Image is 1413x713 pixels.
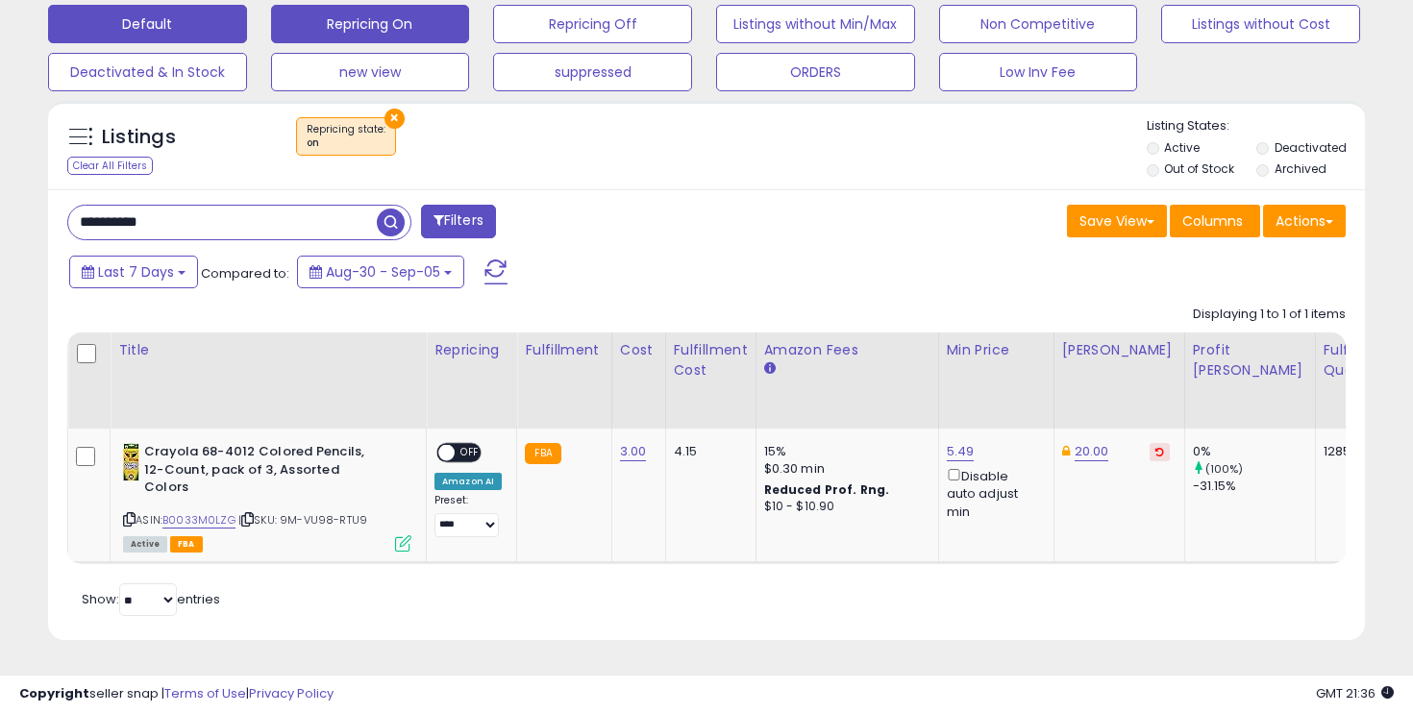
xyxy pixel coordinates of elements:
span: Columns [1182,211,1243,231]
button: Low Inv Fee [939,53,1138,91]
small: Amazon Fees. [764,360,776,378]
b: Reduced Prof. Rng. [764,481,890,498]
b: Crayola 68-4012 Colored Pencils, 12-Count, pack of 3, Assorted Colors [144,443,378,502]
button: Actions [1263,205,1346,237]
div: 0% [1193,443,1315,460]
label: Out of Stock [1164,160,1234,177]
span: Compared to: [201,264,289,283]
div: Displaying 1 to 1 of 1 items [1193,306,1346,324]
span: Show: entries [82,590,220,608]
button: suppressed [493,53,692,91]
small: (100%) [1205,461,1244,477]
div: $10 - $10.90 [764,499,924,515]
div: Amazon Fees [764,340,930,360]
img: 51UhPjuAVIL._SL40_.jpg [123,443,139,481]
div: Fulfillment Cost [674,340,748,381]
div: Fulfillable Quantity [1324,340,1390,381]
label: Active [1164,139,1200,156]
button: Listings without Min/Max [716,5,915,43]
a: 20.00 [1075,442,1109,461]
span: Repricing state : [307,122,385,151]
div: Amazon AI [434,473,502,490]
div: 1285 [1324,443,1383,460]
div: Title [118,340,418,360]
button: ORDERS [716,53,915,91]
span: Aug-30 - Sep-05 [326,262,440,282]
div: 4.15 [674,443,741,460]
div: Cost [620,340,657,360]
div: Fulfillment [525,340,603,360]
button: Non Competitive [939,5,1138,43]
small: FBA [525,443,560,464]
div: Min Price [947,340,1046,360]
button: Aug-30 - Sep-05 [297,256,464,288]
a: Terms of Use [164,684,246,702]
button: Filters [421,205,496,238]
h5: Listings [102,124,176,151]
button: Listings without Cost [1161,5,1360,43]
div: Preset: [434,494,502,537]
span: OFF [455,445,485,461]
p: Listing States: [1147,117,1366,135]
button: Last 7 Days [69,256,198,288]
a: B0033M0LZG [162,512,235,529]
div: seller snap | | [19,685,334,703]
div: 15% [764,443,924,460]
a: Privacy Policy [249,684,334,702]
div: Disable auto adjust min [947,465,1039,521]
div: ASIN: [123,443,411,550]
button: new view [271,53,470,91]
div: on [307,136,385,150]
button: Deactivated & In Stock [48,53,247,91]
button: Save View [1067,205,1167,237]
a: 5.49 [947,442,975,461]
button: Repricing Off [493,5,692,43]
span: FBA [170,536,203,553]
div: $0.30 min [764,460,924,478]
div: Repricing [434,340,508,360]
div: Clear All Filters [67,157,153,175]
div: -31.15% [1193,478,1315,495]
span: | SKU: 9M-VU98-RTU9 [238,512,367,528]
div: [PERSON_NAME] [1062,340,1177,360]
button: Repricing On [271,5,470,43]
span: All listings currently available for purchase on Amazon [123,536,167,553]
div: Profit [PERSON_NAME] [1193,340,1307,381]
a: 3.00 [620,442,647,461]
span: 2025-09-13 21:36 GMT [1316,684,1394,702]
button: Columns [1170,205,1260,237]
button: × [384,109,405,129]
button: Default [48,5,247,43]
strong: Copyright [19,684,89,702]
span: Last 7 Days [98,262,174,282]
label: Archived [1275,160,1326,177]
label: Deactivated [1275,139,1347,156]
